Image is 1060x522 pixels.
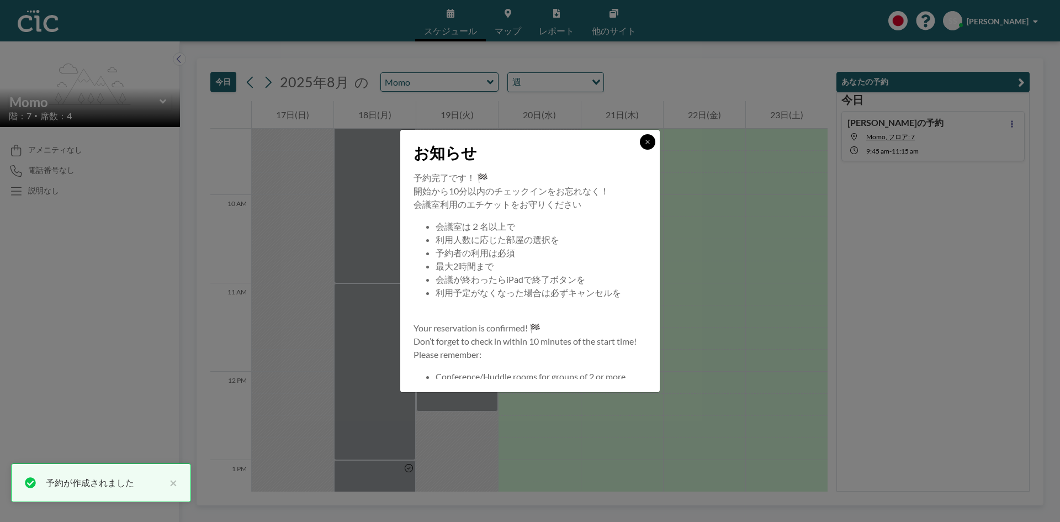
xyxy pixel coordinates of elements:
span: Your reservation is confirmed! 🏁 [414,323,540,333]
span: 最大2時間まで [436,261,494,271]
span: 会議室は２名以上で [436,221,515,231]
span: 開始から10分以内のチェックインをお忘れなく！ [414,186,609,196]
div: 予約が作成されました [46,476,164,489]
span: 予約完了です！ 🏁 [414,172,488,183]
button: close [164,476,177,489]
span: 利用人数に応じた部屋の選択を [436,234,559,245]
span: Conference/Huddle rooms for groups of 2 or more [436,371,626,382]
span: 予約者の利用は必須 [436,247,515,258]
span: Don’t forget to check in within 10 minutes of the start time! [414,336,637,346]
span: 利用予定がなくなった場合は必ずキャンセルを [436,287,621,298]
span: お知らせ [414,143,477,162]
span: Please remember: [414,349,481,360]
span: 会議室利用のエチケットをお守りください [414,199,581,209]
span: 会議が終わったらiPadで終了ボタンを [436,274,585,284]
